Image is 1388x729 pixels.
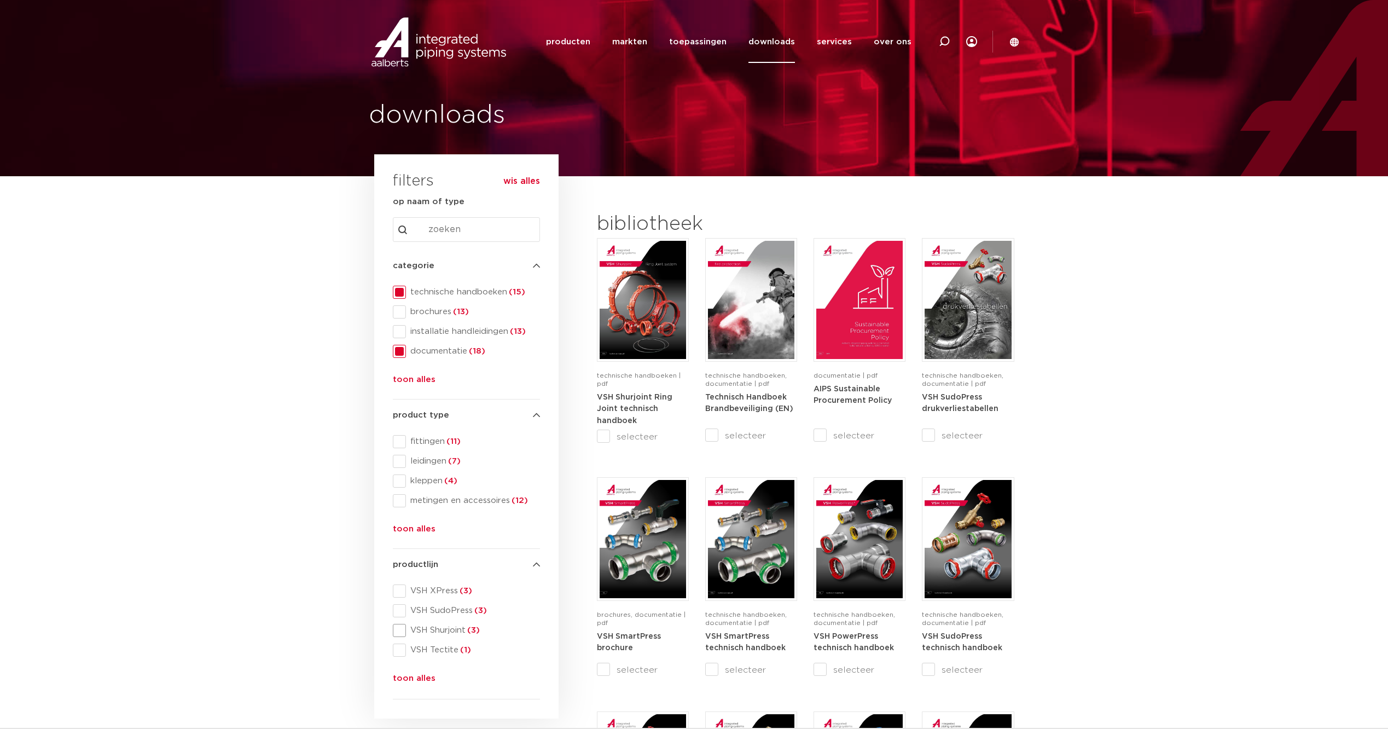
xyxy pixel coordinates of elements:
[922,429,1014,442] label: selecteer
[406,456,540,467] span: leidingen
[597,633,661,652] strong: VSH SmartPress brochure
[451,308,469,316] span: (13)
[406,326,540,337] span: installatie handleidingen
[406,287,540,298] span: technische handboeken
[546,21,911,63] nav: Menu
[925,480,1011,598] img: VSH-SudoPress_A4TM_5001604-2023-3.0_NL-pdf.jpg
[814,633,894,652] strong: VSH PowerPress technisch handboek
[597,632,661,652] a: VSH SmartPress brochure
[597,372,681,387] span: technische handboeken | pdf
[922,393,998,413] a: VSH SudoPress drukverliestabellen
[814,385,892,405] a: AIPS Sustainable Procurement Policy
[393,198,464,206] strong: op naam of type
[600,241,686,359] img: VSH-Shurjoint-RJ_A4TM_5011380_2025_1.1_EN-pdf.jpg
[708,480,794,598] img: VSH-SmartPress_A4TM_5009301_2023_2.0-EN-pdf.jpg
[393,259,540,273] h4: categorie
[922,632,1002,652] a: VSH SudoPress technisch handboek
[503,176,540,187] button: wis alles
[393,585,540,598] div: VSH XPress(3)
[705,632,786,652] a: VSH SmartPress technisch handboek
[406,346,540,357] span: documentatie
[922,663,1014,676] label: selecteer
[705,611,787,626] span: technische handboeken, documentatie | pdf
[814,663,905,676] label: selecteer
[612,21,647,63] a: markten
[705,633,786,652] strong: VSH SmartPress technisch handboek
[816,480,903,598] img: VSH-PowerPress_A4TM_5008817_2024_3.1_NL-pdf.jpg
[393,409,540,422] h4: product type
[406,476,540,487] span: kleppen
[922,611,1003,626] span: technische handboeken, documentatie | pdf
[393,373,435,391] button: toon alles
[597,611,686,626] span: brochures, documentatie | pdf
[393,455,540,468] div: leidingen(7)
[406,495,540,506] span: metingen en accessoires
[508,327,526,335] span: (13)
[393,325,540,338] div: installatie handleidingen(13)
[393,604,540,617] div: VSH SudoPress(3)
[546,21,590,63] a: producten
[597,211,792,238] h2: bibliotheek
[369,98,689,133] h1: downloads
[597,430,689,443] label: selecteer
[597,393,672,425] a: VSH Shurjoint Ring Joint technisch handboek
[458,587,472,595] span: (3)
[393,305,540,319] div: brochures(13)
[393,672,435,690] button: toon alles
[705,372,787,387] span: technische handboeken, documentatie | pdf
[406,645,540,656] span: VSH Tectite
[708,241,794,359] img: FireProtection_A4TM_5007915_2025_2.0_EN-pdf.jpg
[510,496,528,505] span: (12)
[393,435,540,448] div: fittingen(11)
[406,306,540,317] span: brochures
[393,475,540,488] div: kleppen(4)
[814,632,894,652] a: VSH PowerPress technisch handboek
[597,663,689,676] label: selecteer
[393,286,540,299] div: technische handboeken(15)
[406,605,540,616] span: VSH SudoPress
[507,288,525,296] span: (15)
[705,429,797,442] label: selecteer
[393,523,435,540] button: toon alles
[600,480,686,598] img: VSH-SmartPress_A4Brochure-5008016-2023_2.0_NL-pdf.jpg
[393,345,540,358] div: documentatie(18)
[748,21,795,63] a: downloads
[393,644,540,657] div: VSH Tectite(1)
[705,663,797,676] label: selecteer
[816,241,903,359] img: Aips_A4Sustainable-Procurement-Policy_5011446_EN-pdf.jpg
[393,494,540,507] div: metingen en accessoires(12)
[406,436,540,447] span: fittingen
[817,21,852,63] a: services
[814,372,878,379] span: documentatie | pdf
[705,393,793,413] a: Technisch Handboek Brandbeveiliging (EN)
[925,241,1011,359] img: VSH-SudoPress_A4PLT_5007706_2024-2.0_NL-pdf.jpg
[467,347,485,355] span: (18)
[458,646,471,654] span: (1)
[473,606,487,615] span: (3)
[922,372,1003,387] span: technische handboeken, documentatie | pdf
[443,477,457,485] span: (4)
[393,169,434,195] h3: filters
[814,429,905,442] label: selecteer
[445,437,461,445] span: (11)
[406,586,540,597] span: VSH XPress
[874,21,911,63] a: over ons
[393,624,540,637] div: VSH Shurjoint(3)
[446,457,461,465] span: (7)
[669,21,727,63] a: toepassingen
[922,633,1002,652] strong: VSH SudoPress technisch handboek
[466,626,480,634] span: (3)
[814,611,895,626] span: technische handboeken, documentatie | pdf
[393,558,540,571] h4: productlijn
[406,625,540,636] span: VSH Shurjoint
